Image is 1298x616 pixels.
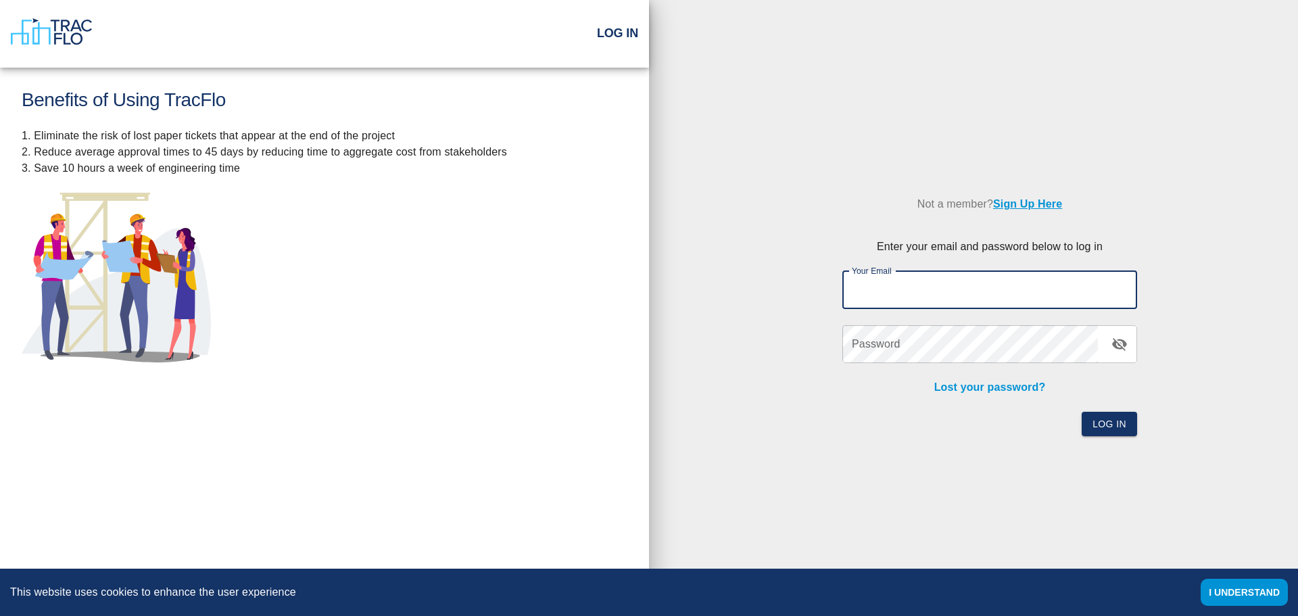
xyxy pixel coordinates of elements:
[934,381,1046,393] a: Lost your password?
[1103,328,1136,360] button: toggle password visibility
[11,18,92,45] img: TracFlo
[22,89,627,112] h1: Benefits of Using TracFlo
[842,239,1137,255] p: Enter your email and password below to log in
[852,265,892,277] label: Your Email
[1082,412,1137,437] button: Log In
[1230,551,1298,616] iframe: Chat Widget
[1201,579,1288,606] button: Accept cookies
[597,26,638,41] h2: Log In
[22,128,627,176] p: 1. Eliminate the risk of lost paper tickets that appear at the end of the project 2. Reduce avera...
[842,186,1137,222] p: Not a member?
[22,193,211,362] img: illustration
[10,584,1180,600] div: This website uses cookies to enhance the user experience
[993,198,1062,210] a: Sign Up Here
